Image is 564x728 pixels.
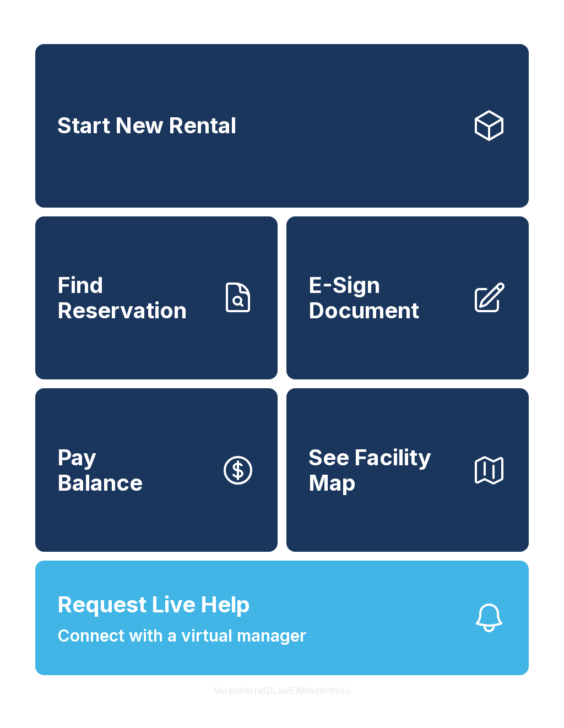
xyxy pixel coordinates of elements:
[286,216,529,380] a: E-Sign Document
[57,445,143,495] span: Pay Balance
[57,273,211,323] span: Find Reservation
[35,44,529,208] a: Start New Rental
[35,561,529,675] button: Request Live HelpConnect with a virtual manager
[35,388,278,552] button: PayBalance
[35,216,278,380] a: Find Reservation
[205,675,359,706] button: VersionkrrefDLawElMlwz8nfSsJ
[308,445,463,495] span: See Facility Map
[57,113,236,138] span: Start New Rental
[286,388,529,552] button: See Facility Map
[57,588,250,621] span: Request Live Help
[57,623,306,648] span: Connect with a virtual manager
[308,273,463,323] span: E-Sign Document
